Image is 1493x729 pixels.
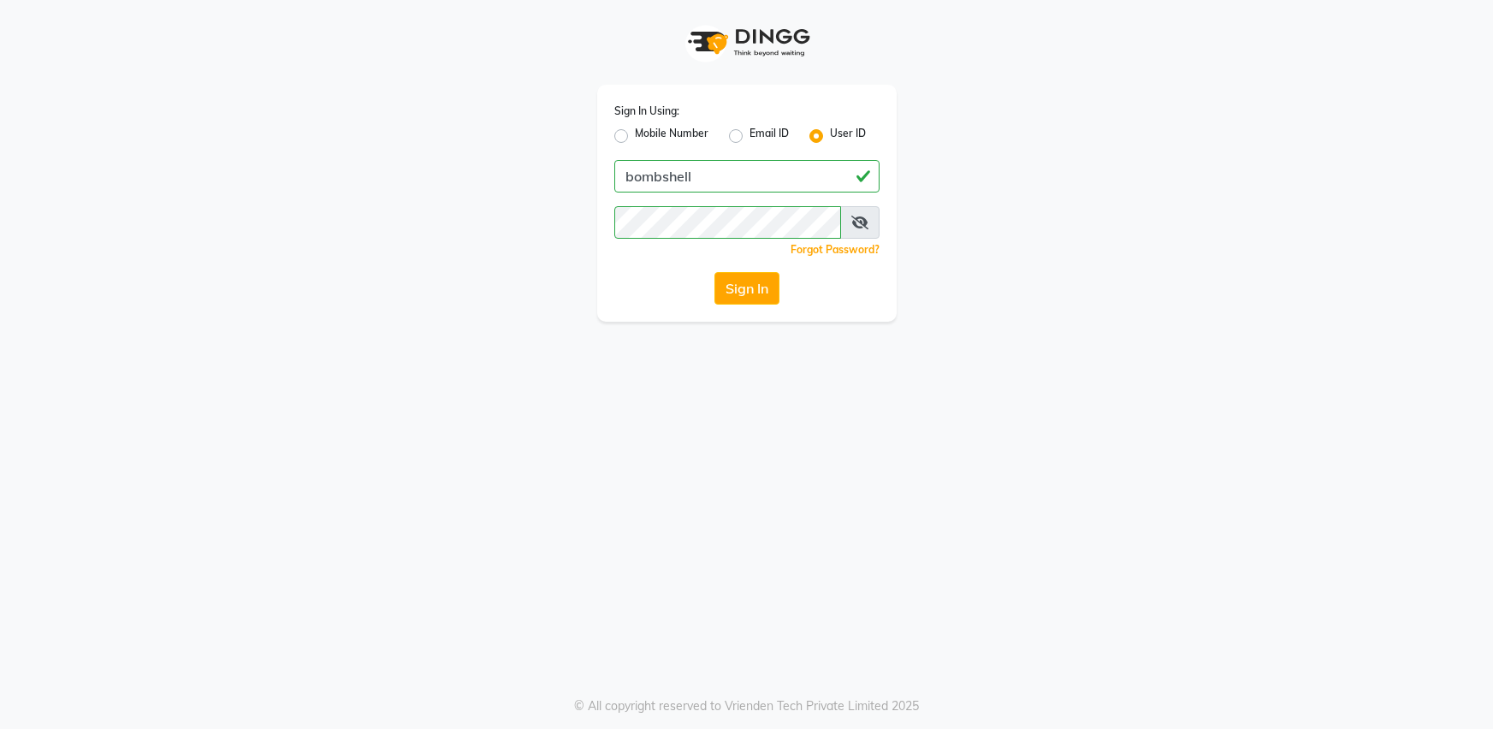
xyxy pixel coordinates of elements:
[614,206,841,239] input: Username
[749,126,789,146] label: Email ID
[830,126,866,146] label: User ID
[714,272,779,305] button: Sign In
[614,160,880,193] input: Username
[678,17,815,68] img: logo1.svg
[791,243,880,256] a: Forgot Password?
[635,126,708,146] label: Mobile Number
[614,104,679,119] label: Sign In Using:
